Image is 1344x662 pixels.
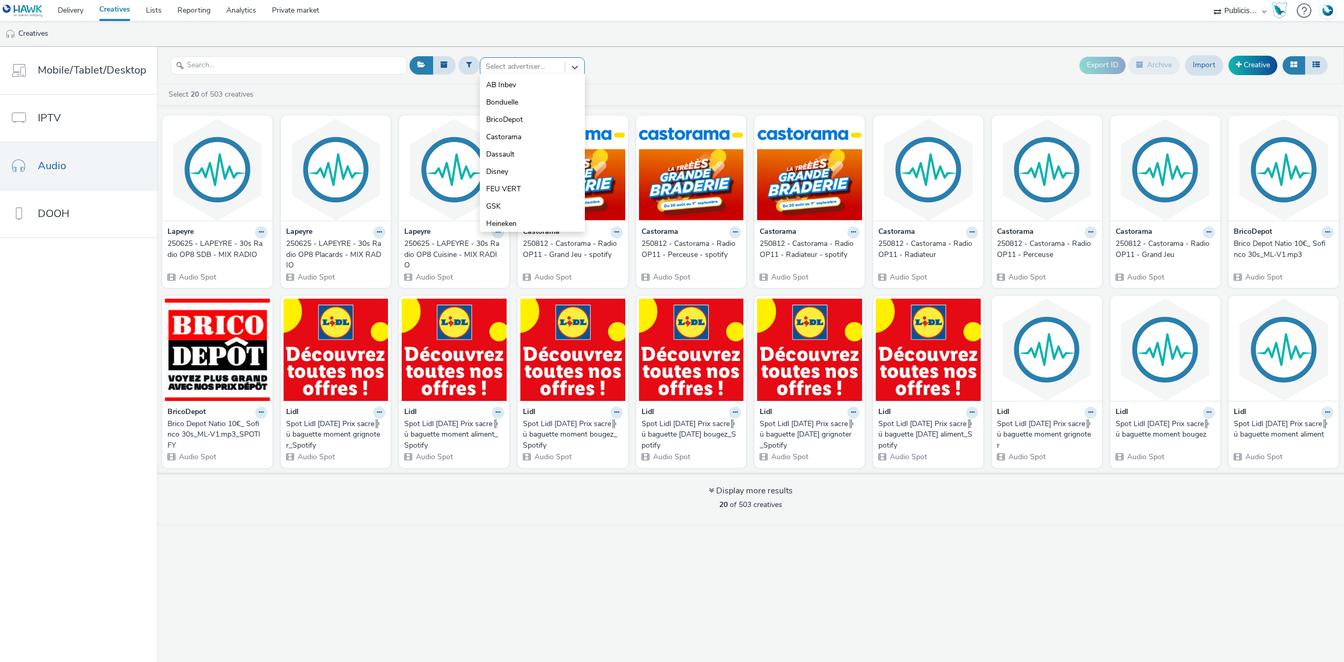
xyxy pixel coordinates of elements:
div: 250812 - Castorama - Radio OP11 - Perceuse [997,239,1093,260]
span: Audio Spot [533,272,572,282]
span: AB Inbev [486,80,516,90]
div: 250625 - LAPEYRE - 30s Radio OP8 Placards - MIX RADIO [286,239,382,271]
span: FEU VERT [486,184,521,194]
img: 250812 - Castorama - Radio OP11 - Perceuse visual [994,118,1099,221]
span: Audio Spot [889,272,927,282]
img: Spot Lidl 13-08-25 Prix sacre╠ü baguette demain aliment_Spotify visual [876,298,981,401]
img: Spot Lidl 13-08-25 Prix sacre╠ü baguette demain grignoter_Spotify visual [757,298,862,401]
a: Creative [1228,56,1277,75]
span: Audio Spot [297,452,335,462]
strong: Lidl [1234,407,1246,419]
span: Dassault [486,149,514,160]
div: Brico Depot Natio 10€_ Sofinco 30s_ML-V1.mp3 [1234,239,1329,260]
span: Audio Spot [1126,452,1164,462]
span: IPTV [38,110,61,126]
img: Brico Depot Natio 10€_ Sofinco 30s_ML-V1.mp3 visual [1231,118,1336,221]
span: Audio Spot [770,272,808,282]
div: Spot Lidl [DATE] Prix sacre╠ü baguette [DATE] bougez_Spotify [642,419,737,451]
img: 250625 - LAPEYRE - 30s Radio OP8 Placards - MIX RADIO visual [283,118,388,221]
a: Hawk Academy [1272,2,1291,19]
a: 250812 - Castorama - Radio OP11 - Radiateur - spotify [760,239,859,260]
img: Hawk Academy [1272,2,1287,19]
span: Audio Spot [297,272,335,282]
a: Spot Lidl [DATE] Prix sacre╠ü baguette moment aliment [1234,419,1333,440]
img: Spot Lidl 13-08-25 Prix sacre╠ü baguette moment aliment visual [1231,298,1336,401]
strong: Castorama [1116,226,1152,239]
span: Audio Spot [652,452,690,462]
span: Audio Spot [415,272,453,282]
strong: Lidl [760,407,772,419]
span: Audio Spot [1007,452,1046,462]
div: Display more results [709,485,793,497]
a: Spot Lidl [DATE] Prix sacre╠ü baguette [DATE] grignoter_Spotify [760,419,859,451]
span: Mobile/Tablet/Desktop [38,63,146,78]
a: Spot Lidl [DATE] Prix sacre╠ü baguette moment bougez [1116,419,1215,440]
img: Spot Lidl 13-08-25 Prix sacre╠ü baguette moment aliment_Spotify visual [402,298,507,401]
img: 250812 - Castorama - Radio OP11 - Radiateur - spotify visual [757,118,862,221]
div: Spot Lidl [DATE] Prix sacre╠ü baguette moment aliment [1234,419,1329,440]
span: Audio Spot [1007,272,1046,282]
input: Search... [171,56,407,75]
a: Spot Lidl [DATE] Prix sacre╠ü baguette [DATE] aliment_Spotify [878,419,978,451]
button: Grid [1283,56,1305,74]
a: 250812 - Castorama - Radio OP11 - Perceuse - spotify [642,239,741,260]
span: Bonduelle [486,97,518,108]
strong: Castorama [997,226,1034,239]
img: undefined Logo [3,4,43,17]
div: 250812 - Castorama - Radio OP11 - Grand Jeu - spotify [523,239,618,260]
a: Spot Lidl [DATE] Prix sacre╠ü baguette moment grignoter_Spotify [286,419,386,451]
strong: Lidl [997,407,1010,419]
button: Table [1305,56,1328,74]
img: Spot Lidl 13-08-25 Prix sacre╠ü baguette demain bougez_Spotify visual [639,298,744,401]
div: Spot Lidl [DATE] Prix sacre╠ü baguette moment grignoter_Spotify [286,419,382,451]
span: Audio [38,158,66,173]
strong: Lidl [1116,407,1128,419]
img: 250812 - Castorama - Radio OP11 - Perceuse - spotify visual [639,118,744,221]
img: Account FR [1320,3,1336,18]
a: Brico Depot Natio 10€_ Sofinco 30s_ML-V1.mp3 [1234,239,1333,260]
a: Select of 503 creatives [167,89,258,99]
span: Audio Spot [652,272,690,282]
strong: Lapeyre [286,226,312,239]
div: Spot Lidl [DATE] Prix sacre╠ü baguette [DATE] grignoter_Spotify [760,419,855,451]
a: Spot Lidl [DATE] Prix sacre╠ü baguette [DATE] bougez_Spotify [642,419,741,451]
strong: Lidl [642,407,654,419]
span: of 503 creatives [719,500,782,510]
a: 250812 - Castorama - Radio OP11 - Perceuse [997,239,1097,260]
strong: Lidl [286,407,299,419]
span: BricoDepot [486,115,523,125]
div: 250625 - LAPEYRE - 30s Radio OP8 SDB - MIX RADIO [167,239,263,260]
img: Spot Lidl 13-08-25 Prix sacre╠ü baguette moment grignoter visual [994,298,1099,401]
img: Spot Lidl 13-08-25 Prix sacre╠ü baguette moment grignoter_Spotify visual [283,298,388,401]
a: Import [1185,55,1223,75]
div: Spot Lidl [DATE] Prix sacre╠ü baguette moment grignoter [997,419,1093,451]
strong: Lidl [523,407,535,419]
strong: Castorama [642,226,678,239]
img: 250625 - LAPEYRE - 30s Radio OP8 SDB - MIX RADIO visual [165,118,270,221]
div: Brico Depot Natio 10€_ Sofinco 30s_ML-V1.mp3_SPOTIFY [167,419,263,451]
span: DOOH [38,206,69,221]
div: 250812 - Castorama - Radio OP11 - Perceuse - spotify [642,239,737,260]
strong: Castorama [878,226,915,239]
strong: Lidl [404,407,417,419]
span: Audio Spot [889,452,927,462]
span: Disney [486,167,508,177]
a: Spot Lidl [DATE] Prix sacre╠ü baguette moment grignoter [997,419,1097,451]
div: Spot Lidl [DATE] Prix sacre╠ü baguette moment aliment_Spotify [404,419,500,451]
div: 250625 - LAPEYRE - 30s Radio OP8 Cuisine - MIX RADIO [404,239,500,271]
strong: 20 [719,500,728,510]
span: Audio Spot [178,272,216,282]
button: Export ID [1079,57,1126,74]
span: Audio Spot [1244,452,1283,462]
a: 250625 - LAPEYRE - 30s Radio OP8 SDB - MIX RADIO [167,239,267,260]
strong: Castorama [760,226,796,239]
span: Audio Spot [178,452,216,462]
span: GSK [486,201,501,212]
div: Spot Lidl [DATE] Prix sacre╠ü baguette [DATE] aliment_Spotify [878,419,974,451]
img: 250812 - Castorama - Radio OP11 - Grand Jeu visual [1113,118,1218,221]
span: Audio Spot [1126,272,1164,282]
a: Spot Lidl [DATE] Prix sacre╠ü baguette moment aliment_Spotify [404,419,504,451]
img: Spot Lidl 13-08-25 Prix sacre╠ü baguette moment bougez_Spotify visual [520,298,625,401]
span: Audio Spot [533,452,572,462]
